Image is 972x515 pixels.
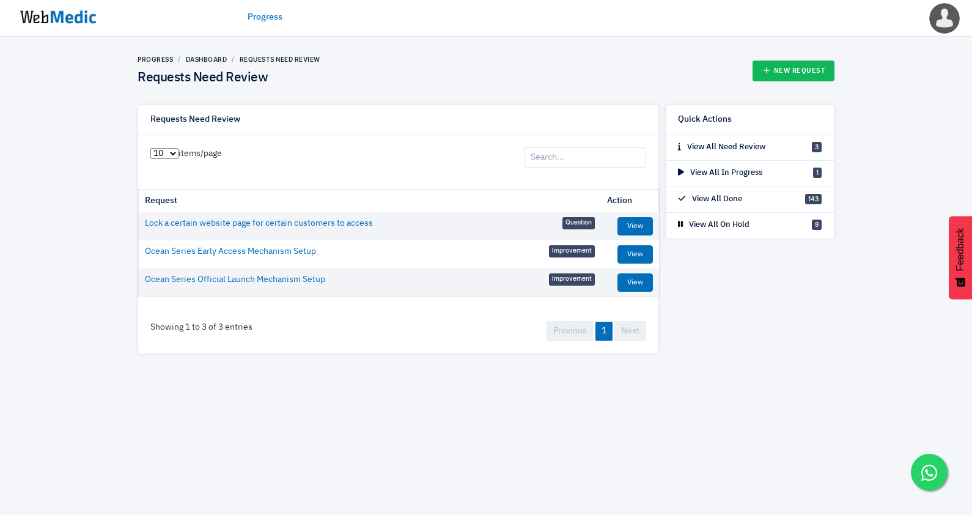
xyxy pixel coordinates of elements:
[595,322,613,341] a: 1
[547,321,594,341] a: Previous
[186,56,227,63] a: Dashboard
[138,70,320,86] h4: Requests Need Review
[138,309,265,346] div: Showing 1 to 3 of 3 entries
[614,321,646,341] a: Next
[678,167,762,179] p: View All In Progress
[138,56,173,63] a: Progress
[524,147,646,168] input: Search...
[812,142,822,152] span: 3
[678,219,749,231] p: View All On Hold
[145,217,373,230] a: Lock a certain website page for certain customers to access
[617,245,653,264] a: View
[150,147,222,160] label: items/page
[240,56,320,63] a: Requests Need Review
[812,220,822,230] span: 9
[678,114,732,125] h6: Quick Actions
[805,194,822,204] span: 143
[955,228,966,271] span: Feedback
[248,11,282,24] a: Progress
[145,273,325,286] a: Ocean Series Official Launch Mechanism Setup
[601,190,659,212] th: Action
[678,193,742,206] p: View All Done
[813,168,822,178] span: 1
[949,216,972,299] button: Feedback - Show survey
[150,114,240,125] h6: Requests Need Review
[753,61,835,81] a: New Request
[139,190,601,212] th: Request
[549,273,595,286] span: Improvement
[145,245,316,258] a: Ocean Series Early Access Mechanism Setup
[617,273,653,292] a: View
[617,217,653,235] a: View
[150,148,179,159] select: items/page
[138,55,320,64] nav: breadcrumb
[562,217,595,229] span: Question
[678,141,765,154] p: View All Need Review
[549,245,595,257] span: Improvement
